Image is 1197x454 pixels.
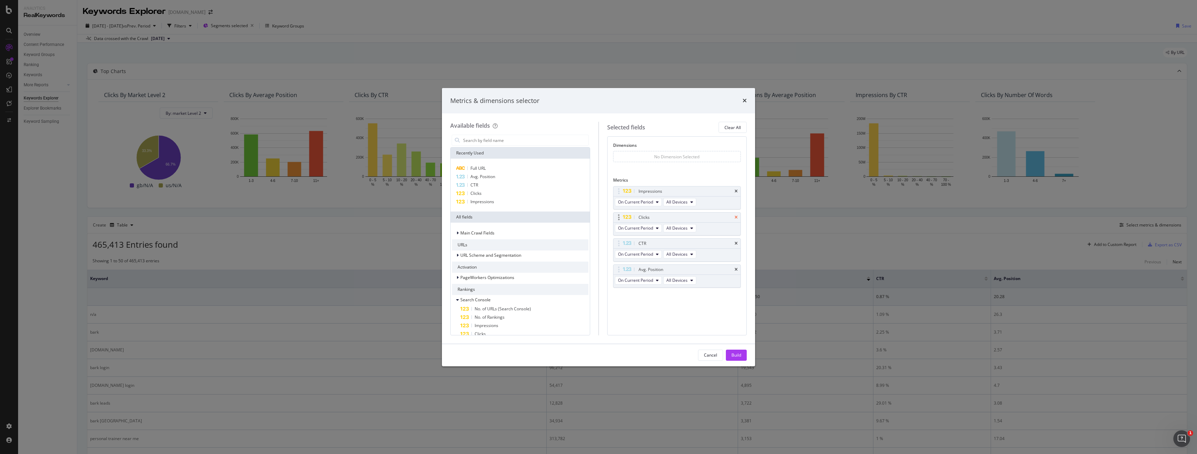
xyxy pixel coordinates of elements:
[6,405,12,412] span: neutral face reaction
[618,277,653,283] span: On Current Period
[451,148,590,159] div: Recently Used
[663,250,696,258] button: All Devices
[724,125,741,130] div: Clear All
[475,306,531,312] span: No. of URLs (Search Console)
[615,250,662,258] button: On Current Period
[475,314,505,320] span: No. of Rankings
[743,96,747,105] div: times
[451,212,590,223] div: All fields
[735,268,738,272] div: times
[666,251,688,257] span: All Devices
[5,3,18,16] button: go back
[666,225,688,231] span: All Devices
[726,350,747,361] button: Build
[442,88,755,366] div: modal
[613,186,741,209] div: ImpressionstimesOn Current PeriodAll Devices
[698,350,723,361] button: Cancel
[666,199,688,205] span: All Devices
[613,142,741,151] div: Dimensions
[607,124,645,132] div: Selected fields
[6,405,12,412] span: 😐
[615,198,662,206] button: On Current Period
[450,96,539,105] div: Metrics & dimensions selector
[11,405,17,412] span: smiley reaction
[1188,430,1193,436] span: 1
[460,252,521,258] span: URL Scheme and Segmentation
[462,135,588,145] input: Search by field name
[470,190,482,196] span: Clicks
[615,224,662,232] button: On Current Period
[618,199,653,205] span: On Current Period
[470,165,486,171] span: Full URL
[639,188,662,195] div: Impressions
[654,154,699,160] div: No Dimension Selected
[719,122,747,133] button: Clear All
[666,277,688,283] span: All Devices
[460,274,514,280] span: PageWorkers Optimizations
[639,266,663,273] div: Avg. Position
[470,199,494,205] span: Impressions
[452,284,588,295] div: Rankings
[470,182,478,188] span: CTR
[452,262,588,273] div: Activation
[735,189,738,193] div: times
[731,352,741,358] div: Build
[663,198,696,206] button: All Devices
[475,331,486,337] span: Clicks
[460,297,491,303] span: Search Console
[475,322,498,328] span: Impressions
[222,3,235,15] div: Close
[613,212,741,236] div: ClickstimesOn Current PeriodAll Devices
[613,264,741,288] div: Avg. PositiontimesOn Current PeriodAll Devices
[618,225,653,231] span: On Current Period
[460,230,494,236] span: Main Crawl Fields
[735,215,738,220] div: times
[470,174,495,180] span: Avg. Position
[450,122,490,129] div: Available fields
[639,240,646,247] div: CTR
[209,3,222,16] button: Collapse window
[704,352,717,358] div: Cancel
[735,241,738,246] div: times
[11,405,17,412] span: 😃
[1173,430,1190,447] iframe: Intercom live chat
[452,239,588,250] div: URLs
[613,238,741,262] div: CTRtimesOn Current PeriodAll Devices
[618,251,653,257] span: On Current Period
[615,276,662,285] button: On Current Period
[663,224,696,232] button: All Devices
[613,177,741,186] div: Metrics
[663,276,696,285] button: All Devices
[639,214,650,221] div: Clicks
